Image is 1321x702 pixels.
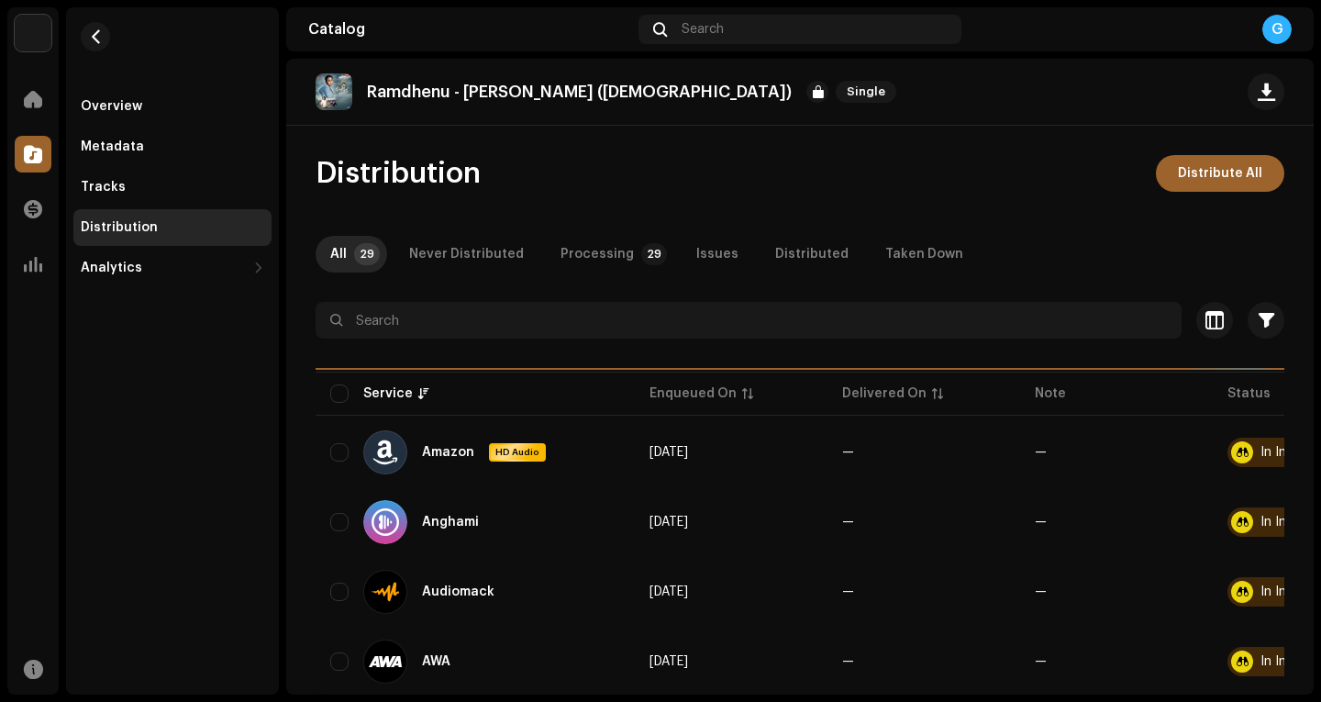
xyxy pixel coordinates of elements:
input: Search [316,302,1182,339]
div: Metadata [81,139,144,154]
img: 5e0b14aa-8188-46af-a2b3-2644d628e69a [15,15,51,51]
p-badge: 29 [354,243,380,265]
p-badge: 29 [641,243,667,265]
div: AWA [422,655,450,668]
span: Distribute All [1178,155,1262,192]
re-a-table-badge: — [1035,585,1047,598]
re-m-nav-item: Metadata [73,128,272,165]
span: — [842,655,854,668]
span: Single [836,81,896,103]
div: Enqueued On [649,384,737,403]
re-m-nav-item: Distribution [73,209,272,246]
div: Catalog [308,22,631,37]
span: Oct 10, 2025 [649,585,688,598]
re-a-table-badge: — [1035,516,1047,529]
span: — [842,585,854,598]
re-a-table-badge: — [1035,446,1047,459]
span: — [842,516,854,529]
span: Oct 10, 2025 [649,516,688,529]
div: Never Distributed [409,236,524,273]
span: Oct 10, 2025 [649,655,688,668]
div: Processing [561,236,634,273]
span: Search [682,22,724,37]
p: Ramdhenu - [PERSON_NAME] ([DEMOGRAPHIC_DATA]) [367,83,792,102]
re-a-table-badge: — [1035,655,1047,668]
div: Issues [696,236,738,273]
div: Distributed [775,236,849,273]
re-m-nav-item: Tracks [73,169,272,206]
span: Oct 10, 2025 [649,446,688,459]
div: Tracks [81,180,126,195]
div: Amazon [422,446,474,459]
img: 2b5fae8c-2dff-4a18-9ebf-b4da966c684e [316,73,352,110]
div: Taken Down [885,236,963,273]
div: G [1262,15,1292,44]
re-m-nav-dropdown: Analytics [73,250,272,286]
button: Distribute All [1156,155,1284,192]
div: Anghami [422,516,479,529]
div: Service [363,384,413,403]
div: Audiomack [422,585,494,598]
span: Distribution [316,155,481,192]
div: Analytics [81,261,142,275]
div: All [330,236,347,273]
div: Distribution [81,220,158,235]
div: Delivered On [842,384,927,403]
div: Overview [81,99,142,114]
span: — [842,446,854,459]
span: HD Audio [491,446,544,459]
re-m-nav-item: Overview [73,88,272,125]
